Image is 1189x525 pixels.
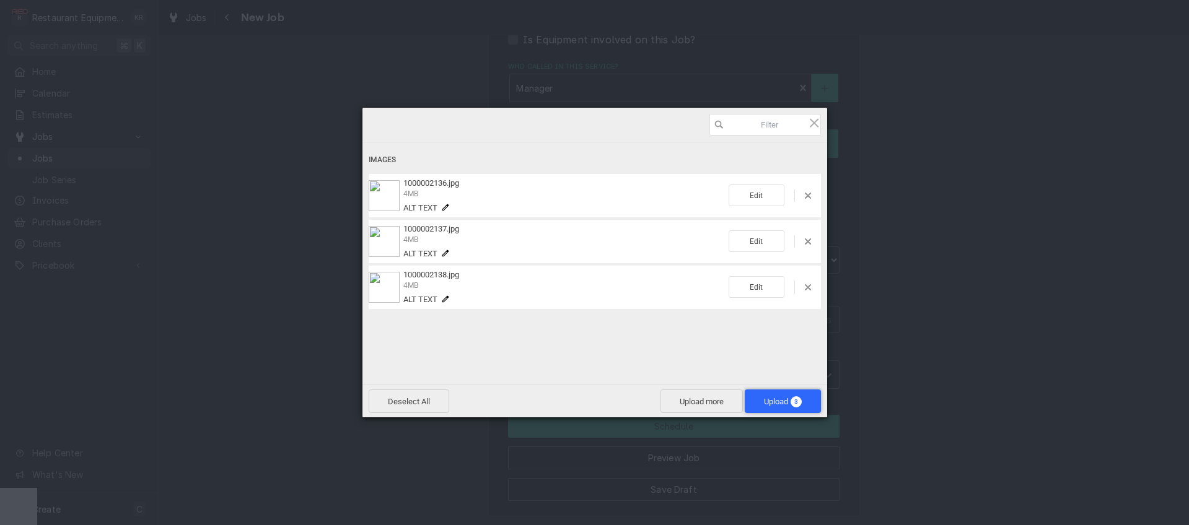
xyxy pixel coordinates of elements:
div: Images [369,149,821,171]
span: Upload more [660,389,743,413]
span: Deselect All [369,389,449,413]
span: Upload [764,397,802,406]
span: Alt text [403,203,437,212]
span: Edit [729,276,784,298]
span: Alt text [403,249,437,258]
div: 1000002137.jpg [400,224,729,258]
img: 833cb568-6fdc-4d5c-9d69-459125066f81 [369,180,400,211]
input: Filter [709,114,821,136]
span: 1000002138.jpg [403,270,459,279]
span: Upload3 [745,389,821,413]
div: 1000002136.jpg [400,178,729,212]
span: 3 [791,396,802,407]
span: 1000002137.jpg [403,224,459,233]
img: 3692f3b8-fad1-4d01-9c3e-24f515574ec6 [369,272,400,303]
span: 4MB [403,235,418,244]
span: 4MB [403,281,418,290]
span: Edit [729,184,784,206]
span: Alt text [403,295,437,304]
div: 1000002138.jpg [400,270,729,304]
span: Edit [729,230,784,252]
span: Click here or hit ESC to close picker [807,116,821,129]
span: 1000002136.jpg [403,178,459,188]
img: 7ccb3f8a-2c3b-4444-9ee6-55fb1804c98b [369,226,400,257]
span: 4MB [403,189,418,198]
